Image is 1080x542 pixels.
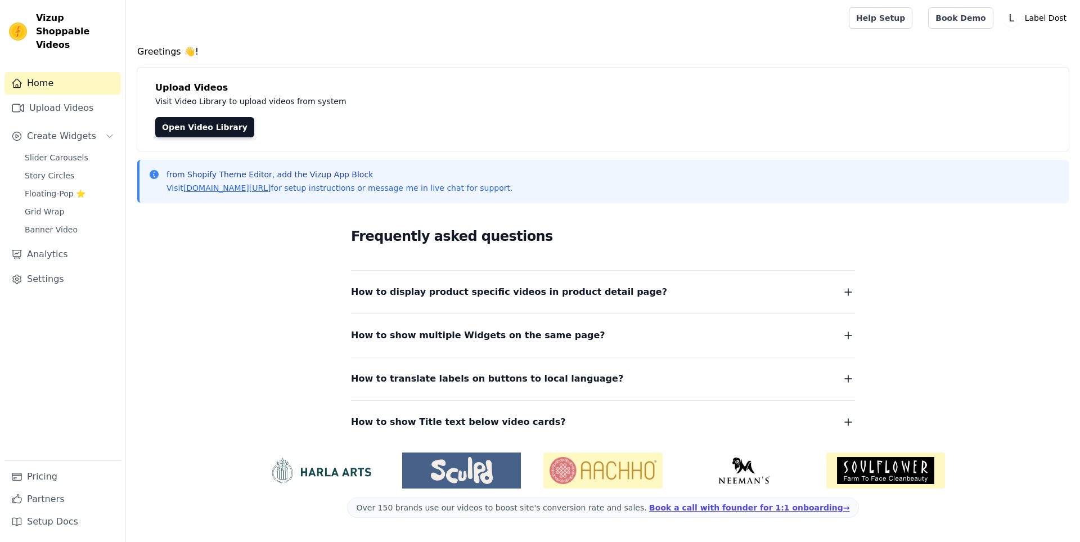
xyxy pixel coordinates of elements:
[351,371,855,387] button: How to translate labels on buttons to local language?
[18,186,121,201] a: Floating-Pop ⭐
[25,152,88,163] span: Slider Carousels
[25,206,64,217] span: Grid Wrap
[4,465,121,488] a: Pricing
[351,284,855,300] button: How to display product specific videos in product detail page?
[155,117,254,137] a: Open Video Library
[351,284,667,300] span: How to display product specific videos in product detail page?
[166,169,512,180] p: from Shopify Theme Editor, add the Vizup App Block
[4,125,121,147] button: Create Widgets
[351,414,566,430] span: How to show Title text below video cards?
[25,170,74,181] span: Story Circles
[4,268,121,290] a: Settings
[351,225,855,248] h2: Frequently asked questions
[18,168,121,183] a: Story Circles
[36,11,116,52] span: Vizup Shoppable Videos
[351,371,623,387] span: How to translate labels on buttons to local language?
[137,45,1069,59] h4: Greetings 👋!
[649,503,849,512] a: Book a call with founder for 1:1 onboarding
[351,414,855,430] button: How to show Title text below video cards?
[543,453,662,489] img: Aachho
[155,81,1051,95] h4: Upload Videos
[4,488,121,510] a: Partners
[1020,8,1071,28] p: Label Dost
[4,510,121,533] a: Setup Docs
[849,7,912,29] a: Help Setup
[261,457,380,484] img: HarlaArts
[25,188,85,199] span: Floating-Pop ⭐
[183,183,271,192] a: [DOMAIN_NAME][URL]
[18,150,121,165] a: Slider Carousels
[1009,12,1014,24] text: L
[18,204,121,220] a: Grid Wrap
[685,457,804,484] img: Neeman's
[402,457,521,484] img: Sculpd US
[27,129,96,143] span: Create Widgets
[155,95,659,108] p: Visit Video Library to upload videos from system
[351,328,855,343] button: How to show multiple Widgets on the same page?
[25,224,78,235] span: Banner Video
[826,453,945,489] img: Soulflower
[928,7,993,29] a: Book Demo
[166,182,512,194] p: Visit for setup instructions or message me in live chat for support.
[4,72,121,95] a: Home
[4,97,121,119] a: Upload Videos
[18,222,121,238] a: Banner Video
[9,23,27,41] img: Vizup
[1002,8,1071,28] button: L Label Dost
[4,243,121,266] a: Analytics
[351,328,605,343] span: How to show multiple Widgets on the same page?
